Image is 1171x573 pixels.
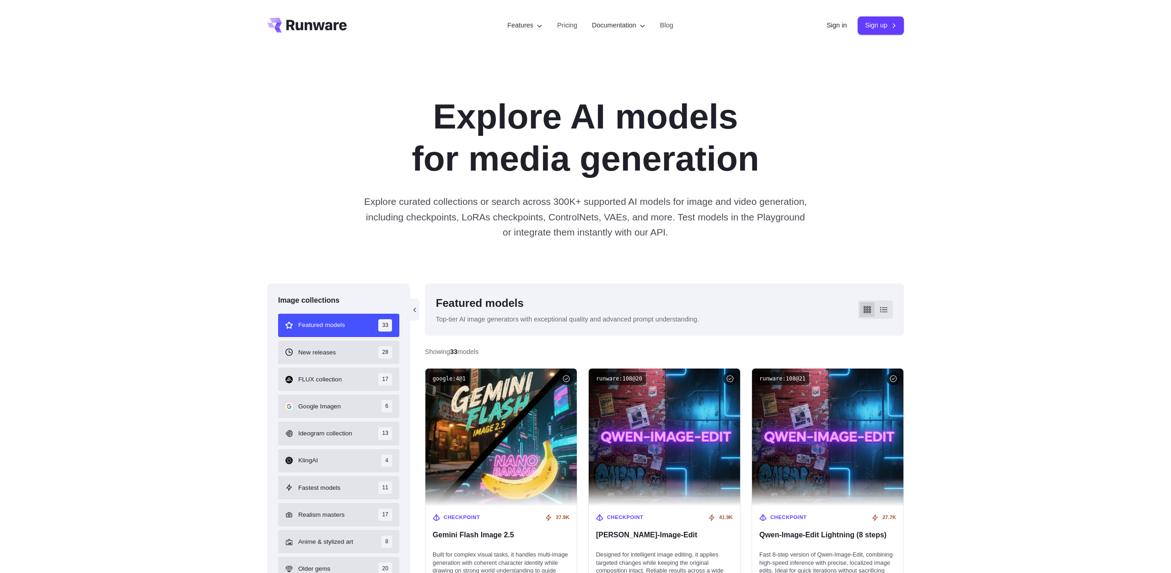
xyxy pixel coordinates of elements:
[436,314,699,325] p: Top-tier AI image generators with exceptional quality and advanced prompt understanding.
[278,314,399,337] button: Featured models 33
[589,369,740,506] img: Qwen‑Image‑Edit
[378,509,392,521] span: 17
[298,375,342,385] span: FLUX collection
[378,482,392,494] span: 11
[278,476,399,499] button: Fastest models 11
[378,319,392,332] span: 33
[298,348,336,358] span: New releases
[278,503,399,526] button: Realism masters 17
[752,369,903,506] img: Qwen‑Image‑Edit Lightning (8 steps)
[298,455,318,466] span: KlingAI
[278,449,399,472] button: KlingAI 4
[363,194,808,240] p: Explore curated collections or search across 300K+ supported AI models for image and video genera...
[425,369,577,506] img: Gemini Flash Image 2.5
[378,427,392,439] span: 13
[278,530,399,553] button: Anime & stylized art 8
[425,347,479,357] div: Showing models
[298,537,353,547] span: Anime & stylized art
[267,18,347,32] a: Go to /
[858,16,904,34] a: Sign up
[596,530,733,539] span: [PERSON_NAME]‑Image‑Edit
[436,295,699,312] div: Featured models
[381,400,392,412] span: 6
[278,341,399,364] button: New releases 28
[429,372,469,386] code: google:4@1
[298,483,340,493] span: Fastest models
[278,422,399,445] button: Ideogram collection 13
[298,402,341,412] span: Google Imagen
[556,514,569,522] span: 37.9K
[592,372,646,386] code: runware:108@20
[381,536,392,548] span: 8
[827,20,847,31] a: Sign in
[592,20,645,31] label: Documentation
[756,372,809,386] code: runware:108@21
[444,514,480,522] span: Checkpoint
[298,510,344,520] span: Realism masters
[770,514,807,522] span: Checkpoint
[298,428,352,439] span: Ideogram collection
[298,320,345,330] span: Featured models
[378,346,392,359] span: 28
[278,395,399,418] button: Google Imagen 6
[433,530,569,539] span: Gemini Flash Image 2.5
[378,373,392,386] span: 17
[660,20,673,31] a: Blog
[278,295,399,306] div: Image collections
[450,348,457,355] strong: 33
[278,368,399,391] button: FLUX collection 17
[719,514,733,522] span: 41.9K
[557,20,577,31] a: Pricing
[410,299,419,321] button: ‹
[331,95,840,179] h1: Explore AI models for media generation
[607,514,644,522] span: Checkpoint
[507,20,543,31] label: Features
[381,455,392,467] span: 4
[759,530,896,539] span: Qwen‑Image‑Edit Lightning (8 steps)
[882,514,896,522] span: 27.7K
